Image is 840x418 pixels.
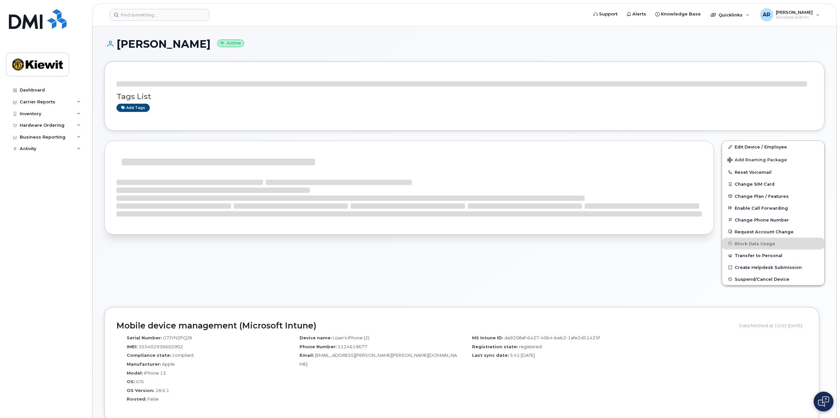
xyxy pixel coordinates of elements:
[300,353,457,367] span: [EMAIL_ADDRESS][PERSON_NAME][PERSON_NAME][DOMAIN_NAME]
[722,190,824,202] button: Change Plan / Features
[172,353,194,358] span: compliant
[722,202,824,214] button: Enable Call Forwarding
[722,141,824,153] a: Edit Device / Employee
[127,335,162,341] label: Serial Number:
[300,335,332,341] label: Device name:
[472,335,503,341] label: MS Intune ID:
[333,335,369,340] span: Lizan's iPhone (2)
[162,361,175,367] span: Apple
[735,194,789,198] span: Change Plan / Features
[163,335,192,340] span: G7JYN2FQJ9
[127,352,171,358] label: Compliance state:
[127,361,161,367] label: Manufacturer:
[504,335,600,340] span: da9208af-6427-40b4-beb2-1afe2d51425f
[127,396,146,402] label: Rooted:
[117,104,150,112] a: Add tags
[472,344,518,350] label: Registration state:
[722,273,824,285] button: Suspend/Cancel Device
[104,38,825,50] h1: [PERSON_NAME]
[338,344,367,349] span: 5124619677
[722,214,824,226] button: Change Phone Number
[722,153,824,166] button: Add Roaming Package
[144,370,166,376] span: iPhone 13
[127,370,143,376] label: Model:
[722,261,824,273] a: Create Helpdesk Submission
[519,344,542,349] span: registered
[139,344,183,349] span: 355402936602902
[300,352,314,358] label: Email:
[722,249,824,261] button: Transfer to Personal
[117,92,812,101] h3: Tags List
[735,205,788,210] span: Enable Call Forwarding
[818,396,829,407] img: Open chat
[510,353,535,358] span: 5:41 [DATE]
[722,178,824,190] button: Change SIM Card
[127,387,154,394] label: OS Version:
[739,319,807,332] div: Data fetched at 13:02 [DATE]
[722,238,824,249] button: Block Data Usage
[722,166,824,178] button: Reset Voicemail
[136,379,144,384] span: iOS
[127,379,135,385] label: OS:
[127,344,138,350] label: IMEI:
[735,277,789,282] span: Suspend/Cancel Device
[147,396,159,402] span: False
[117,321,734,330] h2: Mobile device management (Microsoft Intune)
[722,226,824,238] button: Request Account Change
[300,344,337,350] label: Phone Number:
[217,39,244,47] small: Active
[472,352,509,358] label: Last sync date:
[155,388,169,393] span: 18.6.1
[727,157,787,164] span: Add Roaming Package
